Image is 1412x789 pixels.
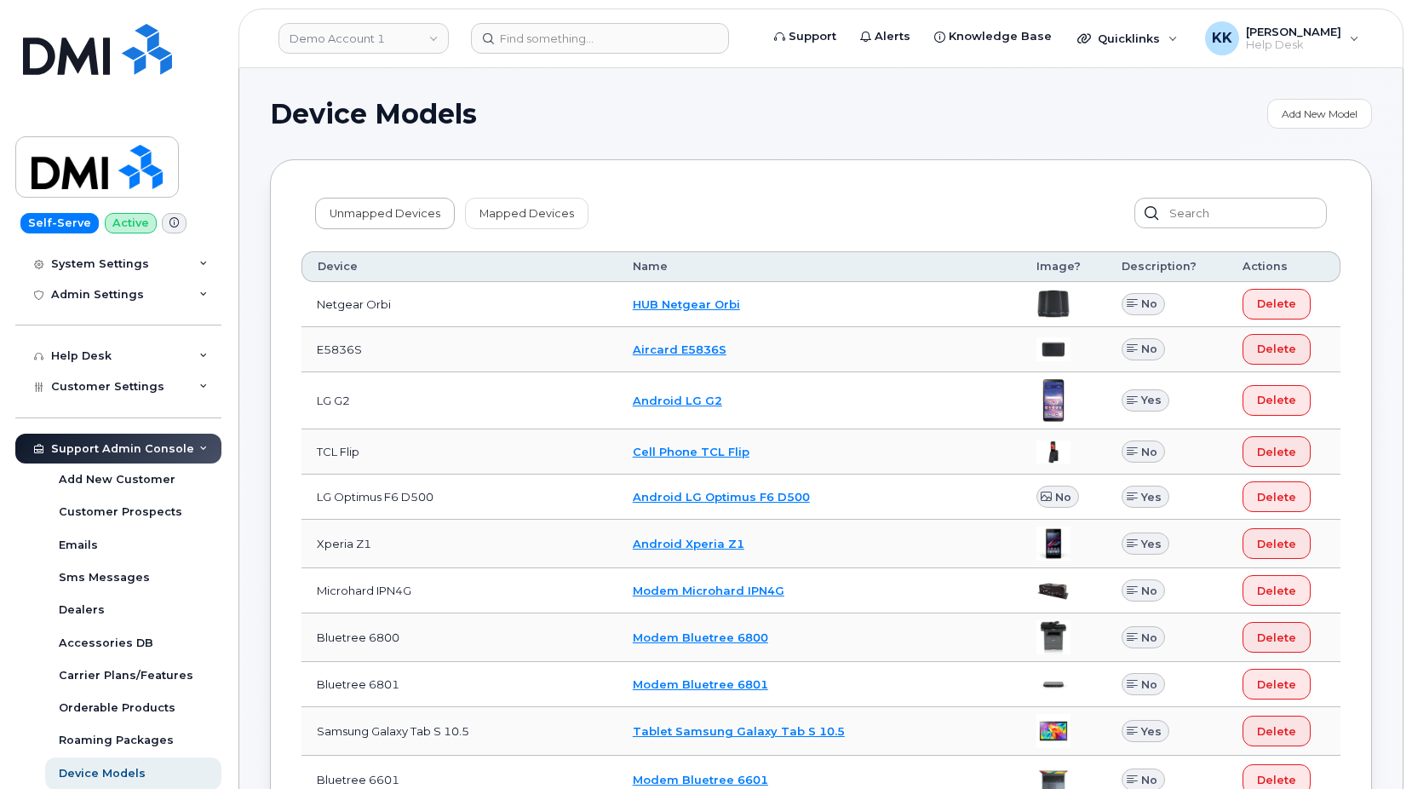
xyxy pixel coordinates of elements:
a: Cell Phone TCL Flip [633,445,749,458]
span: No [1141,341,1157,357]
img: image20231002-4137094-8a63mw.jpeg [1036,620,1070,654]
span: No [1141,296,1157,312]
span: No [1141,444,1157,460]
span: Delete [1257,677,1296,693]
a: Modem Microhard IPN4G [633,584,784,597]
button: Delete [1243,716,1311,746]
span: No [1141,630,1157,646]
a: HUB Netgear Orbi [633,297,740,311]
span: Delete [1257,723,1296,740]
span: Delete [1257,444,1296,460]
td: Bluetree 6801 [301,662,617,707]
span: No [1141,677,1157,693]
img: image20231002-4137094-6mbmwn.jpeg [1036,379,1070,422]
a: Android LG G2 [633,394,722,407]
img: image20231002-4137094-ugjnjr.jpeg [1036,290,1070,318]
button: Delete [1243,575,1311,606]
span: Yes [1141,392,1162,408]
span: Yes [1141,723,1162,740]
td: Xperia Z1 [301,520,617,568]
span: Delete [1257,341,1296,357]
td: Netgear Orbi [301,282,617,327]
a: Add New Model [1267,99,1372,129]
button: Delete [1243,528,1311,559]
a: Tablet Samsung Galaxy Tab S 10.5 [633,724,845,738]
a: Modem Bluetree 6800 [633,631,768,644]
td: LG Optimus F6 D500 [301,475,617,520]
span: Yes [1141,489,1162,505]
th: Name [617,251,1021,282]
a: Mapped Devices [465,198,588,228]
td: Samsung Galaxy Tab S 10.5 [301,707,617,756]
td: Microhard IPN4G [301,568,617,613]
a: Android LG Optimus F6 D500 [633,490,810,504]
img: image20231002-4137094-1md6p5u.jpeg [1036,672,1070,696]
button: Delete [1243,385,1311,416]
a: Aircard E5836S [633,343,726,356]
img: image20231002-4137094-rxixnz.jpeg [1036,527,1070,561]
span: Delete [1257,583,1296,599]
span: Device Models [270,101,477,127]
span: No [1141,772,1157,788]
button: Delete [1243,334,1311,365]
th: Actions [1227,251,1340,282]
span: No [1055,489,1071,505]
td: LG G2 [301,372,617,429]
td: E5836S [301,327,617,372]
span: No [1141,583,1157,599]
img: image20231002-4137094-1lb3fl4.jpeg [1036,580,1070,602]
button: Delete [1243,289,1311,320]
button: Delete [1243,669,1311,700]
button: Delete [1243,622,1311,653]
img: image20231002-4137094-567khy.jpeg [1036,337,1070,360]
a: Modem Bluetree 6601 [633,773,768,786]
span: Yes [1141,536,1162,552]
a: Modem Bluetree 6801 [633,677,768,691]
span: Delete [1257,772,1296,788]
a: Unmapped Devices [315,198,455,228]
th: Device [301,251,617,282]
span: Delete [1257,536,1296,552]
span: Delete [1257,392,1296,408]
a: Android Xperia Z1 [633,537,744,550]
th: Image? [1021,251,1107,282]
img: image20231002-4137094-1roxo0z.jpeg [1036,714,1070,748]
button: Delete [1243,481,1311,512]
td: TCL Flip [301,429,617,475]
span: Delete [1257,630,1296,646]
input: Search [1134,198,1327,228]
td: Bluetree 6800 [301,613,617,662]
span: Delete [1257,489,1296,505]
th: Description? [1106,251,1227,282]
img: image20231002-4137094-88okhv.jpeg [1036,441,1070,464]
button: Delete [1243,436,1311,467]
span: Delete [1257,296,1296,312]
